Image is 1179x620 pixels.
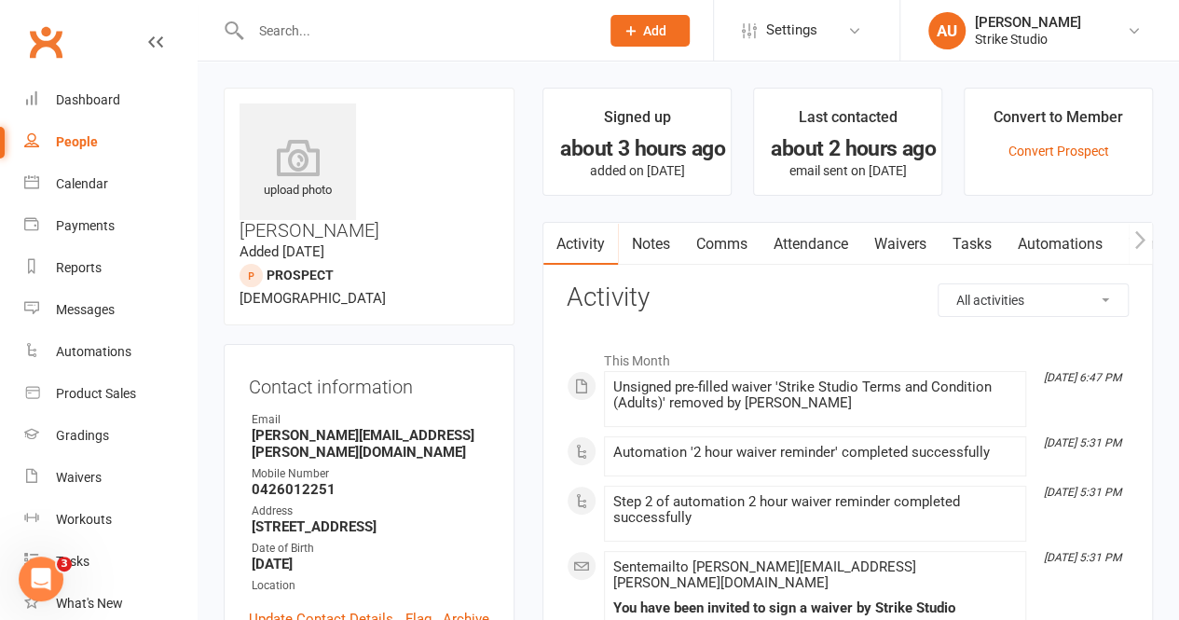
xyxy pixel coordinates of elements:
[771,163,925,178] p: email sent on [DATE]
[24,289,197,331] a: Messages
[612,445,1018,461] div: Automation '2 hour waiver reminder' completed successfully
[240,243,324,260] time: Added [DATE]
[56,92,120,107] div: Dashboard
[22,19,69,65] a: Clubworx
[240,103,499,241] h3: [PERSON_NAME]
[24,79,197,121] a: Dashboard
[24,415,197,457] a: Gradings
[249,369,489,397] h3: Contact information
[682,223,760,266] a: Comms
[771,139,925,158] div: about 2 hours ago
[560,163,714,178] p: added on [DATE]
[612,494,1018,526] div: Step 2 of automation 2 hour waiver reminder completed successfully
[245,18,587,44] input: Search...
[56,302,115,317] div: Messages
[799,105,898,139] div: Last contacted
[252,411,489,429] div: Email
[56,176,108,191] div: Calendar
[766,9,817,51] span: Settings
[543,223,618,266] a: Activity
[612,558,915,591] span: Sent email to [PERSON_NAME][EMAIL_ADDRESS][PERSON_NAME][DOMAIN_NAME]
[24,499,197,541] a: Workouts
[56,554,89,569] div: Tasks
[56,428,109,443] div: Gradings
[56,470,102,485] div: Waivers
[975,31,1081,48] div: Strike Studio
[24,247,197,289] a: Reports
[57,557,72,572] span: 3
[56,260,102,275] div: Reports
[267,268,334,282] snap: prospect
[56,218,115,233] div: Payments
[56,386,136,401] div: Product Sales
[24,163,197,205] a: Calendar
[240,139,356,200] div: upload photo
[252,481,489,498] strong: 0426012251
[1008,144,1109,158] a: Convert Prospect
[612,379,1018,411] div: Unsigned pre-filled waiver 'Strike Studio Terms and Condition (Adults)' removed by [PERSON_NAME]
[56,134,98,149] div: People
[610,15,690,47] button: Add
[252,518,489,535] strong: [STREET_ADDRESS]
[612,600,1018,616] div: You have been invited to sign a waiver by Strike Studio
[252,556,489,572] strong: [DATE]
[24,457,197,499] a: Waivers
[860,223,939,266] a: Waivers
[567,283,1129,312] h3: Activity
[56,344,131,359] div: Automations
[1044,371,1121,384] i: [DATE] 6:47 PM
[994,105,1123,139] div: Convert to Member
[240,290,386,307] span: [DEMOGRAPHIC_DATA]
[24,121,197,163] a: People
[939,223,1004,266] a: Tasks
[1044,436,1121,449] i: [DATE] 5:31 PM
[928,12,966,49] div: AU
[1044,486,1121,499] i: [DATE] 5:31 PM
[56,596,123,611] div: What's New
[24,205,197,247] a: Payments
[24,541,197,583] a: Tasks
[56,512,112,527] div: Workouts
[252,427,489,461] strong: [PERSON_NAME][EMAIL_ADDRESS][PERSON_NAME][DOMAIN_NAME]
[567,341,1129,371] li: This Month
[1044,551,1121,564] i: [DATE] 5:31 PM
[618,223,682,266] a: Notes
[252,465,489,483] div: Mobile Number
[252,503,489,520] div: Address
[560,139,714,158] div: about 3 hours ago
[604,105,671,139] div: Signed up
[760,223,860,266] a: Attendance
[252,540,489,558] div: Date of Birth
[252,577,489,595] div: Location
[1004,223,1115,266] a: Automations
[24,331,197,373] a: Automations
[975,14,1081,31] div: [PERSON_NAME]
[19,557,63,601] iframe: Intercom live chat
[643,23,666,38] span: Add
[24,373,197,415] a: Product Sales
